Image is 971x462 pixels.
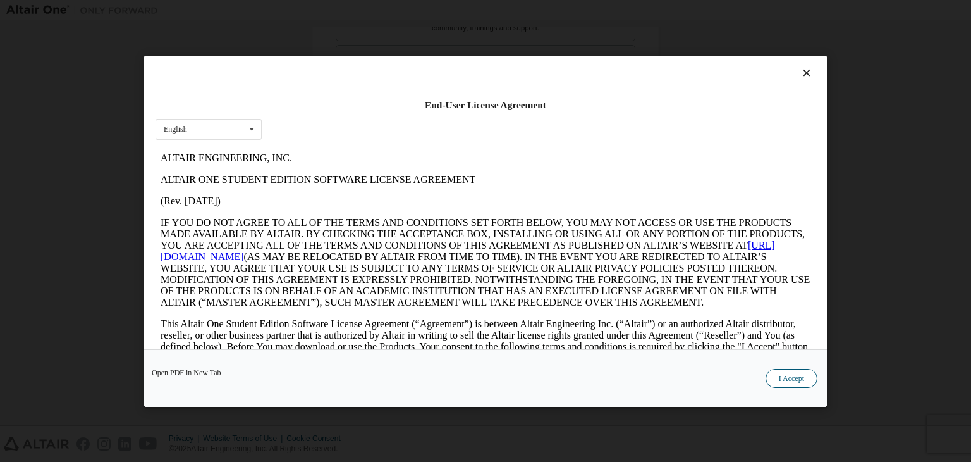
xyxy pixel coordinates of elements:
[156,99,815,111] div: End-User License Agreement
[766,369,817,388] button: I Accept
[5,48,655,59] p: (Rev. [DATE])
[164,125,187,133] div: English
[5,27,655,38] p: ALTAIR ONE STUDENT EDITION SOFTWARE LICENSE AGREEMENT
[5,92,620,115] a: [URL][DOMAIN_NAME]
[152,369,221,377] a: Open PDF in New Tab
[5,5,655,16] p: ALTAIR ENGINEERING, INC.
[5,171,655,216] p: This Altair One Student Edition Software License Agreement (“Agreement”) is between Altair Engine...
[5,70,655,161] p: IF YOU DO NOT AGREE TO ALL OF THE TERMS AND CONDITIONS SET FORTH BELOW, YOU MAY NOT ACCESS OR USE...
